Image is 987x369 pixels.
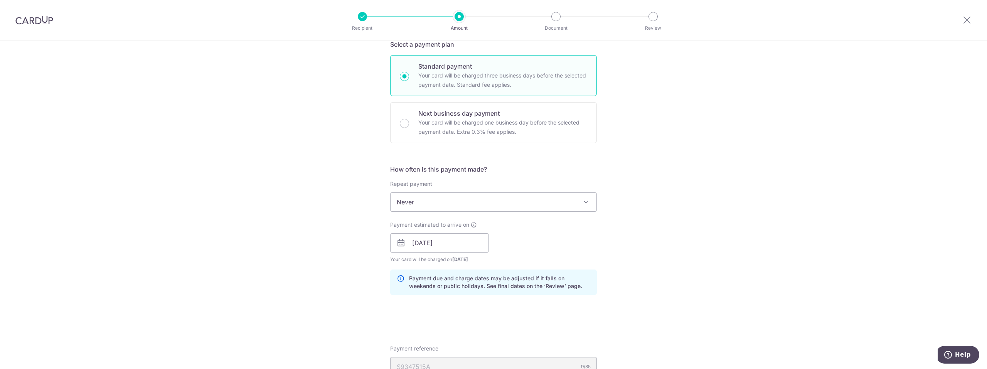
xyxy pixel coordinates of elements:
img: CardUp [15,15,53,25]
p: Next business day payment [418,109,587,118]
span: [DATE] [452,256,468,262]
input: DD / MM / YYYY [390,233,489,253]
p: Your card will be charged three business days before the selected payment date. Standard fee appl... [418,71,587,89]
h5: Select a payment plan [390,40,597,49]
p: Document [527,24,584,32]
p: Your card will be charged one business day before the selected payment date. Extra 0.3% fee applies. [418,118,587,136]
span: Your card will be charged on [390,256,489,263]
span: Payment estimated to arrive on [390,221,469,229]
h5: How often is this payment made? [390,165,597,174]
p: Standard payment [418,62,587,71]
label: Repeat payment [390,180,432,188]
p: Payment due and charge dates may be adjusted if it falls on weekends or public holidays. See fina... [409,275,590,290]
p: Recipient [334,24,391,32]
span: Never [391,193,596,211]
iframe: Opens a widget where you can find more information [938,346,979,365]
span: Payment reference [390,345,438,352]
p: Amount [431,24,488,32]
p: Review [625,24,682,32]
span: Never [390,192,597,212]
